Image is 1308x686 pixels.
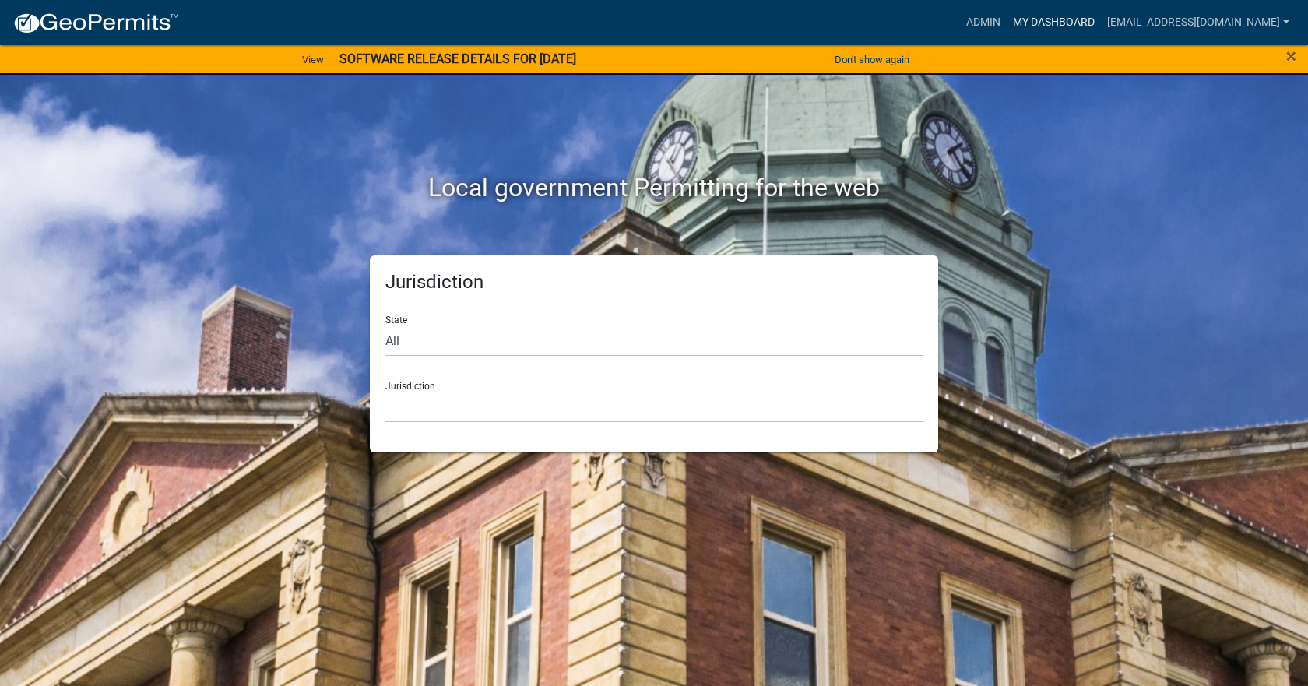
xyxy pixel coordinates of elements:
[385,271,923,294] h5: Jurisdiction
[1286,45,1296,67] span: ×
[960,8,1007,37] a: Admin
[1007,8,1101,37] a: My Dashboard
[222,173,1086,202] h2: Local government Permitting for the web
[1101,8,1296,37] a: [EMAIL_ADDRESS][DOMAIN_NAME]
[1286,47,1296,65] button: Close
[296,47,330,72] a: View
[828,47,916,72] button: Don't show again
[339,51,576,66] strong: SOFTWARE RELEASE DETAILS FOR [DATE]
